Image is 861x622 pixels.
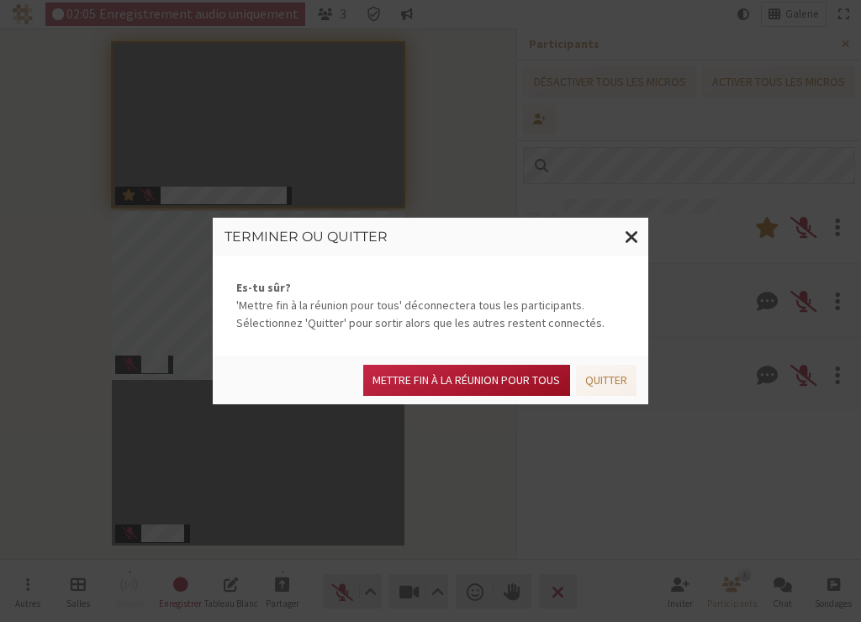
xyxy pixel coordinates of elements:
h3: Terminer ou quitter [224,229,637,245]
button: Fermer la modalité [615,218,648,256]
strong: Es-tu sûr? [236,279,625,297]
button: Quitter [576,365,637,396]
button: Mettre fin à la réunion pour tous [363,365,569,396]
div: 'Mettre fin à la réunion pour tous' déconnectera tous les participants. Sélectionnez 'Quitter' po... [213,256,648,356]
